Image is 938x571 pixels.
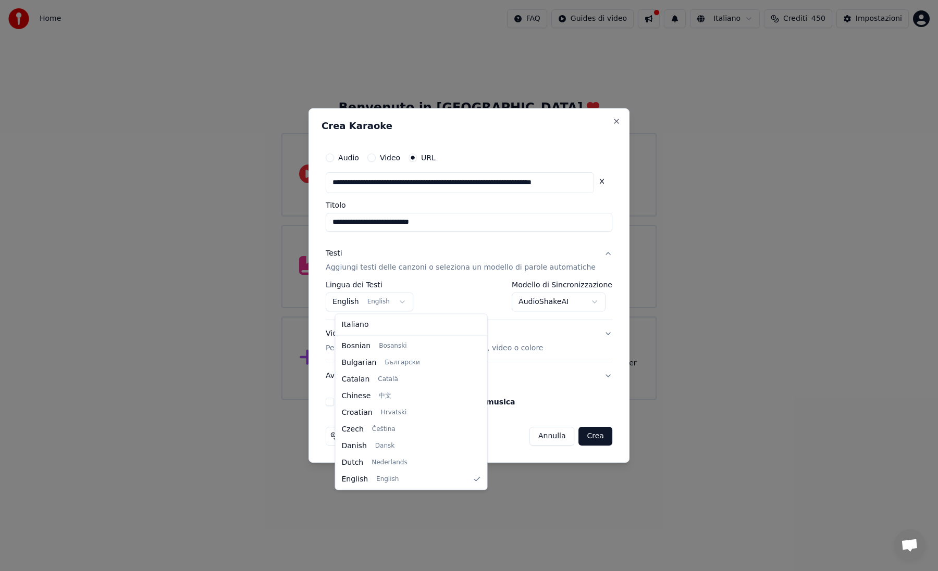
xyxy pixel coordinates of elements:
span: Català [378,375,398,383]
span: English [376,475,399,483]
span: Catalan [342,374,370,384]
span: Čeština [372,425,396,433]
span: Български [385,358,419,366]
span: Italiano [342,320,369,330]
span: Bosanski [379,341,406,350]
span: Dutch [342,457,364,467]
span: Chinese [342,390,371,401]
span: Hrvatski [381,408,407,416]
span: Croatian [342,407,373,417]
span: Nederlands [372,458,407,466]
span: Dansk [375,441,394,450]
span: Bosnian [342,340,371,351]
span: 中文 [379,391,391,400]
span: Czech [342,424,364,434]
span: English [342,474,368,484]
span: Danish [342,440,367,451]
span: Bulgarian [342,357,377,367]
